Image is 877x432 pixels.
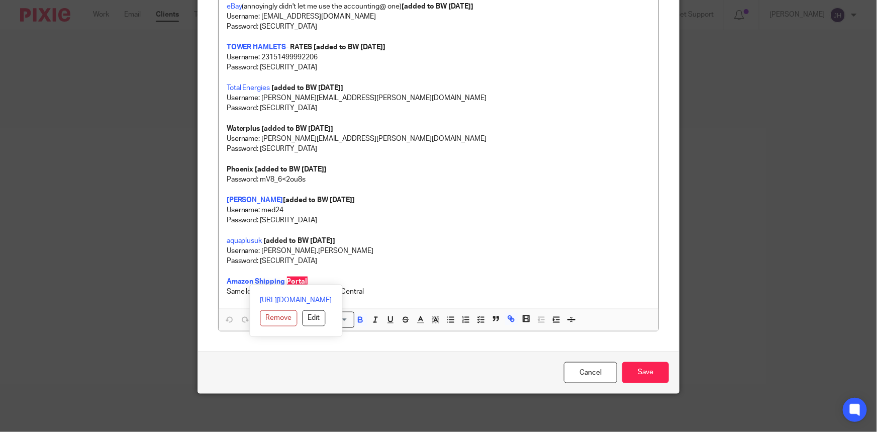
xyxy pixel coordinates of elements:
strong: [added to BW [DATE]] [264,237,336,244]
p: Password: [SECURITY_DATA] [227,256,651,266]
p: Username: [EMAIL_ADDRESS][DOMAIN_NAME] [227,12,651,22]
a: [URL][DOMAIN_NAME] [260,295,332,305]
p: Password: [SECURITY_DATA] [227,62,651,72]
p: Password: mV8_6<2ou8s [227,175,651,185]
strong: - RATES [added to BW [DATE]] [286,44,386,51]
a: eBay [227,3,242,10]
p: Password: [SECURITY_DATA] [227,215,651,225]
p: Password: [SECURITY_DATA] [227,144,651,154]
p: Username: [PERSON_NAME].[PERSON_NAME] [227,246,651,256]
a: Amazon Shipping Portal [227,278,308,285]
p: Username: 23151499992206 [227,52,651,62]
a: Total Energies [227,84,270,92]
strong: [added to BW [DATE]] [283,197,355,204]
button: Remove [260,310,297,326]
strong: Phoenix [added to BW [DATE]] [227,166,327,173]
p: Same log in details as Amazon Seller Central [227,287,651,297]
a: aquaplusuk [227,237,262,244]
strong: [added to BW [DATE]] [272,84,344,92]
a: TOWER HAMLETS [227,44,286,51]
p: Password: [SECURITY_DATA] [227,103,651,113]
strong: [added to BW [DATE]] [402,3,474,10]
a: [PERSON_NAME] [227,197,283,204]
strong: Waterplus [227,125,260,132]
button: Edit [302,310,325,326]
p: Username: [PERSON_NAME][EMAIL_ADDRESS][PERSON_NAME][DOMAIN_NAME] [227,93,651,103]
p: Username: [PERSON_NAME][EMAIL_ADDRESS][PERSON_NAME][DOMAIN_NAME] [227,134,651,144]
a: Cancel [564,362,617,384]
strong: [added to BW [DATE]] [262,125,334,132]
p: (annoyingly didn't let me use the accounting@ one) [227,2,651,12]
p: Password: [SECURITY_DATA] [227,22,651,32]
p: Username: med24 [227,205,651,215]
input: Save [622,362,669,384]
